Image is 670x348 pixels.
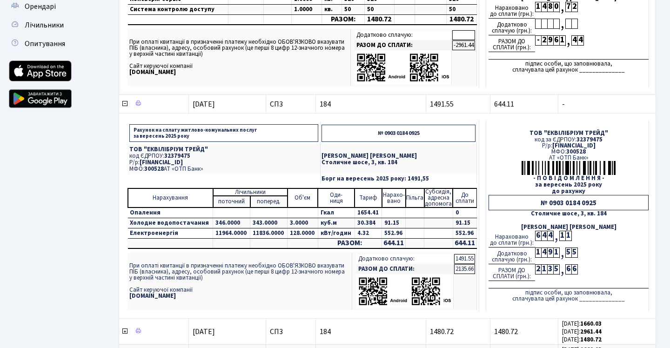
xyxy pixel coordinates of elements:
span: [DATE] [193,327,215,337]
b: 1660.03 [580,320,602,328]
img: apps-qrcodes.png [358,276,451,307]
td: поперед. [250,196,288,207]
div: 1 [559,35,565,46]
p: код ЄДРПОУ: [129,153,318,159]
td: 30.384 [355,218,382,228]
div: 4 [547,231,553,241]
div: 2 [541,35,547,46]
td: 50 [447,5,477,15]
td: 552.96 [453,228,476,239]
div: [PERSON_NAME] [PERSON_NAME] [489,224,649,230]
a: Лічильники [5,16,98,34]
td: Система контролю доступу [128,5,228,15]
div: підпис особи, що заповнювала, сплачувала цей рахунок ______________ [489,59,649,73]
td: 128.0000 [288,228,318,239]
td: При оплаті квитанції в призначенні платежу необхідно ОБОВ'ЯЗКОВО вказувати ПІБ (власника), адресу... [127,253,352,310]
span: 184 [320,100,422,108]
small: [DATE]: [562,320,602,328]
span: [FINANCIAL_ID] [140,158,183,167]
td: 91.15 [453,218,476,228]
div: 4 [541,231,547,241]
td: -2961.44 [452,40,475,50]
div: 1 [535,248,541,258]
span: СП3 [270,328,312,335]
div: 1 [553,248,559,258]
span: 32379475 [164,152,190,160]
b: [DOMAIN_NAME] [129,68,176,76]
span: 644.11 [494,99,514,109]
td: При оплаті квитанції в призначенні платежу необхідно ОБОВ'ЯЗКОВО вказувати ПІБ (власника), адресу... [127,29,351,86]
td: 1654.41 [355,207,382,218]
td: 1491.55 [454,254,475,264]
span: - [562,100,652,108]
td: РАЗОМ: [322,15,364,25]
div: АТ «ОТП Банк» [489,155,649,161]
div: 4 [571,35,577,46]
p: Столичне шосе, 3, кв. 184 [322,160,476,166]
div: , [559,2,565,13]
span: Лічильники [25,20,64,30]
span: 1480.72 [430,327,454,337]
span: 184 [320,328,422,335]
td: РАЗОМ ДО СПЛАТИ: [355,40,452,50]
p: [PERSON_NAME] [PERSON_NAME] [322,153,476,159]
td: Субсидія, адресна допомога [424,188,453,207]
div: 9 [547,248,553,258]
div: № 0903 0184 0925 [489,195,649,210]
span: 1480.72 [494,327,518,337]
span: 32379475 [576,135,603,144]
span: Опитування [25,39,65,49]
td: 4.32 [355,228,382,239]
div: 6 [565,264,571,274]
td: 343.0000 [250,218,288,228]
td: Електроенергія [128,228,213,239]
div: 8 [547,2,553,12]
div: Столичне шосе, 3, кв. 184 [489,211,649,217]
td: Додатково сплачую: [356,254,454,264]
td: Нарахування [128,188,213,207]
td: 91.15 [382,218,406,228]
div: , [559,19,565,29]
td: Оди- ниця [318,188,355,207]
div: Нараховано до сплати (грн.): [489,231,535,248]
td: 1480.72 [447,15,477,25]
p: № 0903 0184 0925 [322,125,476,142]
div: 3 [547,264,553,274]
div: МФО: [489,149,649,155]
div: 0 [553,2,559,12]
small: [DATE]: [562,328,602,336]
span: [DATE] [193,99,215,109]
p: Рахунок на сплату житлово-комунальних послуг за вересень 2025 року [129,124,318,142]
div: Додатково сплачую (грн.): [489,248,535,264]
div: 1 [535,2,541,12]
td: Опалення [128,207,213,218]
td: кВт/годин [318,228,355,239]
div: 6 [553,35,559,46]
td: 3.0000 [288,218,318,228]
td: Об'єм [288,188,318,207]
div: до рахунку [489,188,649,194]
td: 11836.0000 [250,228,288,239]
span: [FINANCIAL_ID] [552,141,596,150]
p: МФО: АТ «ОТП Банк» [129,166,318,172]
div: 2 [535,264,541,274]
div: Р/р: [489,143,649,149]
div: Додатково сплачую (грн.): [489,19,535,35]
td: куб.м [318,218,355,228]
td: 1.0000 [292,5,322,15]
td: Холодне водопостачання [128,218,213,228]
div: 1 [565,231,571,241]
div: РАЗОМ ДО СПЛАТИ (грн.): [489,264,535,281]
img: apps-qrcodes.png [356,53,449,83]
td: 644.11 [382,239,406,248]
span: СП3 [270,100,312,108]
span: Орендарі [25,1,56,12]
p: Борг на вересень 2025 року: 1491,55 [322,176,476,182]
td: 552.96 [382,228,406,239]
p: Р/р: [129,160,318,166]
div: Нараховано до сплати (грн.): [489,2,535,19]
td: 11964.0000 [213,228,250,239]
div: за вересень 2025 року [489,182,649,188]
p: ТОВ "ЕКВІЛІБРІУМ ТРЕЙД" [129,147,318,153]
div: 2 [571,2,577,12]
